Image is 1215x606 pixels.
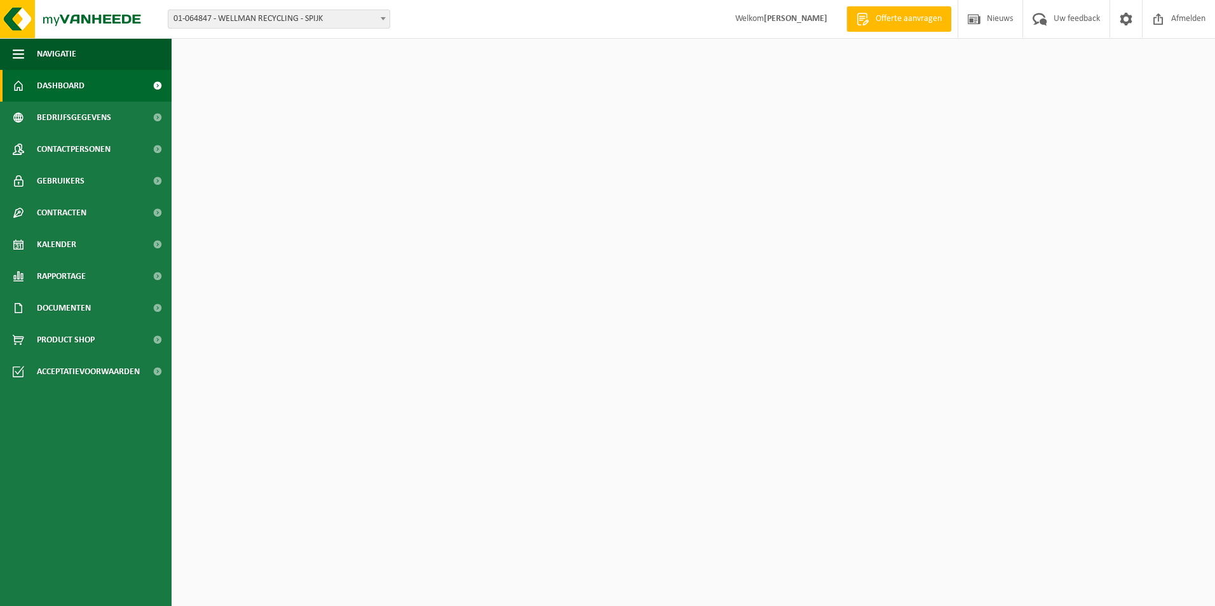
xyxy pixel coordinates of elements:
span: Rapportage [37,260,86,292]
span: Offerte aanvragen [872,13,945,25]
span: Contactpersonen [37,133,111,165]
span: Kalender [37,229,76,260]
span: 01-064847 - WELLMAN RECYCLING - SPIJK [168,10,390,29]
span: Gebruikers [37,165,85,197]
span: Dashboard [37,70,85,102]
span: Acceptatievoorwaarden [37,356,140,387]
span: Documenten [37,292,91,324]
strong: [PERSON_NAME] [764,14,827,24]
span: 01-064847 - WELLMAN RECYCLING - SPIJK [168,10,390,28]
span: Contracten [37,197,86,229]
span: Product Shop [37,324,95,356]
span: Bedrijfsgegevens [37,102,111,133]
span: Navigatie [37,38,76,70]
a: Offerte aanvragen [846,6,951,32]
